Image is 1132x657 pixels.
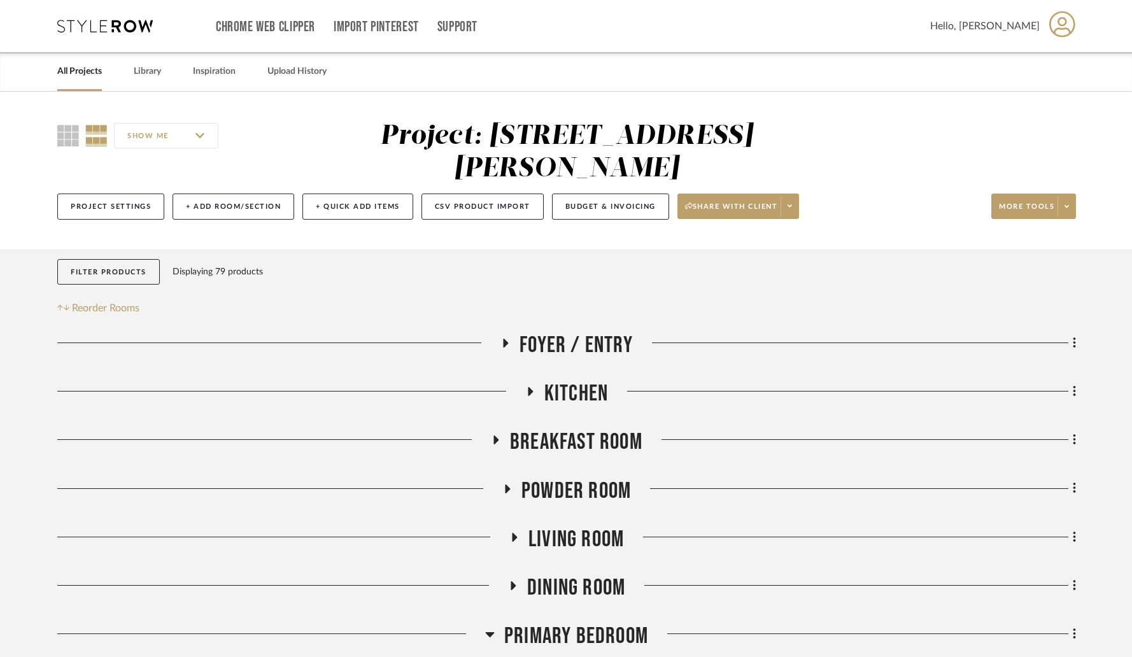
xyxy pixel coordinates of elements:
[173,259,263,285] div: Displaying 79 products
[302,194,413,220] button: + Quick Add Items
[216,22,315,32] a: Chrome Web Clipper
[57,259,160,285] button: Filter Products
[437,22,478,32] a: Support
[520,332,633,359] span: Foyer / Entry
[521,477,631,505] span: Powder Room
[544,380,608,407] span: Kitchen
[930,18,1040,34] span: Hello, [PERSON_NAME]
[999,202,1054,221] span: More tools
[421,194,544,220] button: CSV Product Import
[527,574,625,602] span: Dining Room
[685,202,778,221] span: Share with client
[510,428,642,456] span: Breakfast Room
[134,63,161,80] a: Library
[677,194,800,219] button: Share with client
[991,194,1076,219] button: More tools
[334,22,419,32] a: Import Pinterest
[528,526,624,553] span: Living Room
[57,194,164,220] button: Project Settings
[380,123,754,182] div: Project: [STREET_ADDRESS][PERSON_NAME]
[193,63,236,80] a: Inspiration
[57,63,102,80] a: All Projects
[267,63,327,80] a: Upload History
[173,194,294,220] button: + Add Room/Section
[72,300,139,316] span: Reorder Rooms
[504,623,648,650] span: Primary Bedroom
[552,194,669,220] button: Budget & Invoicing
[57,300,139,316] button: Reorder Rooms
